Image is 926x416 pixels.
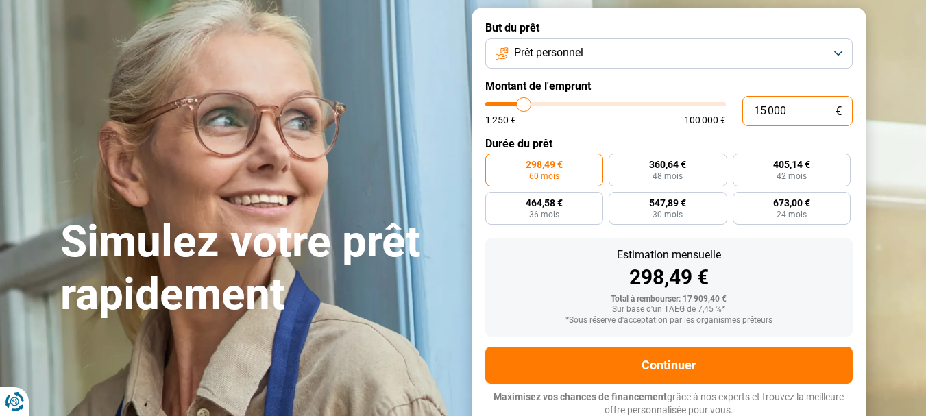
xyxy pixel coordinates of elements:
button: Prêt personnel [485,38,853,69]
span: 60 mois [529,172,559,180]
div: Estimation mensuelle [496,249,842,260]
label: Durée du prêt [485,137,853,150]
div: *Sous réserve d'acceptation par les organismes prêteurs [496,316,842,326]
label: But du prêt [485,21,853,34]
h1: Simulez votre prêt rapidement [60,216,455,321]
span: 1 250 € [485,115,516,125]
span: 673,00 € [773,198,810,208]
button: Continuer [485,347,853,384]
span: 42 mois [777,172,807,180]
span: 298,49 € [526,160,563,169]
label: Montant de l'emprunt [485,79,853,93]
span: Prêt personnel [514,45,583,60]
div: Total à rembourser: 17 909,40 € [496,295,842,304]
span: € [836,106,842,117]
span: 547,89 € [649,198,686,208]
span: 464,58 € [526,198,563,208]
span: 100 000 € [684,115,726,125]
div: Sur base d'un TAEG de 7,45 %* [496,305,842,315]
span: 360,64 € [649,160,686,169]
span: Maximisez vos chances de financement [494,391,667,402]
span: 48 mois [653,172,683,180]
span: 30 mois [653,210,683,219]
div: 298,49 € [496,267,842,288]
span: 36 mois [529,210,559,219]
span: 24 mois [777,210,807,219]
span: 405,14 € [773,160,810,169]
